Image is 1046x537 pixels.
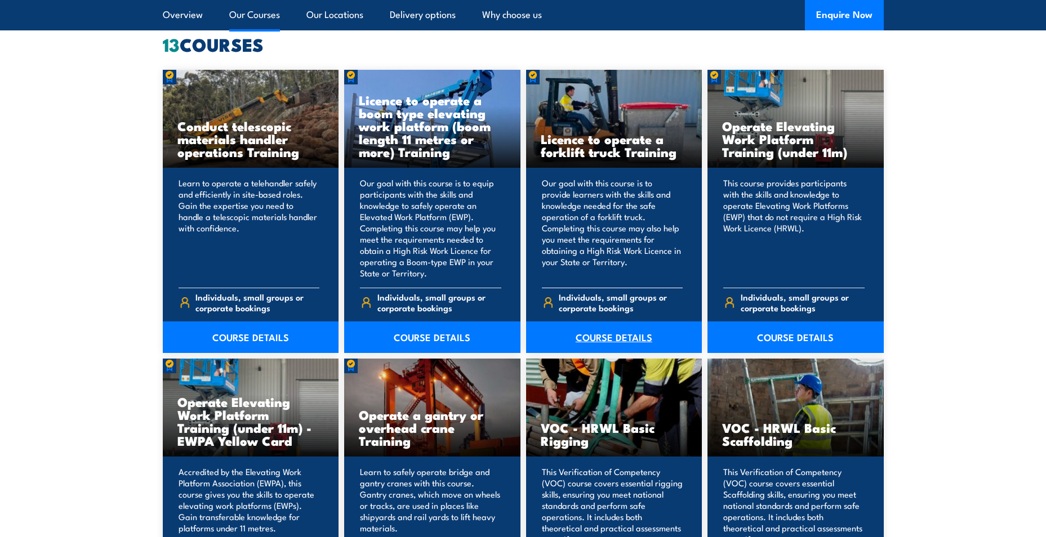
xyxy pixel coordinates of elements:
h3: Licence to operate a boom type elevating work platform (boom length 11 metres or more) Training [359,93,506,158]
h3: VOC - HRWL Basic Rigging [541,421,688,447]
h3: Operate Elevating Work Platform Training (under 11m) [722,119,869,158]
p: This course provides participants with the skills and knowledge to operate Elevating Work Platfor... [723,177,865,279]
p: Our goal with this course is to equip participants with the skills and knowledge to safely operat... [360,177,501,279]
span: Individuals, small groups or corporate bookings [195,292,319,313]
h2: COURSES [163,36,884,52]
span: Individuals, small groups or corporate bookings [559,292,683,313]
h3: Licence to operate a forklift truck Training [541,132,688,158]
strong: 13 [163,30,180,58]
a: COURSE DETAILS [163,321,339,353]
a: COURSE DETAILS [344,321,520,353]
a: COURSE DETAILS [526,321,702,353]
a: COURSE DETAILS [707,321,884,353]
span: Individuals, small groups or corporate bookings [377,292,501,313]
h3: Conduct telescopic materials handler operations Training [177,119,324,158]
span: Individuals, small groups or corporate bookings [741,292,865,313]
p: Our goal with this course is to provide learners with the skills and knowledge needed for the saf... [542,177,683,279]
h3: Operate Elevating Work Platform Training (under 11m) - EWPA Yellow Card [177,395,324,447]
p: Learn to operate a telehandler safely and efficiently in site-based roles. Gain the expertise you... [179,177,320,279]
h3: VOC - HRWL Basic Scaffolding [722,421,869,447]
h3: Operate a gantry or overhead crane Training [359,408,506,447]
